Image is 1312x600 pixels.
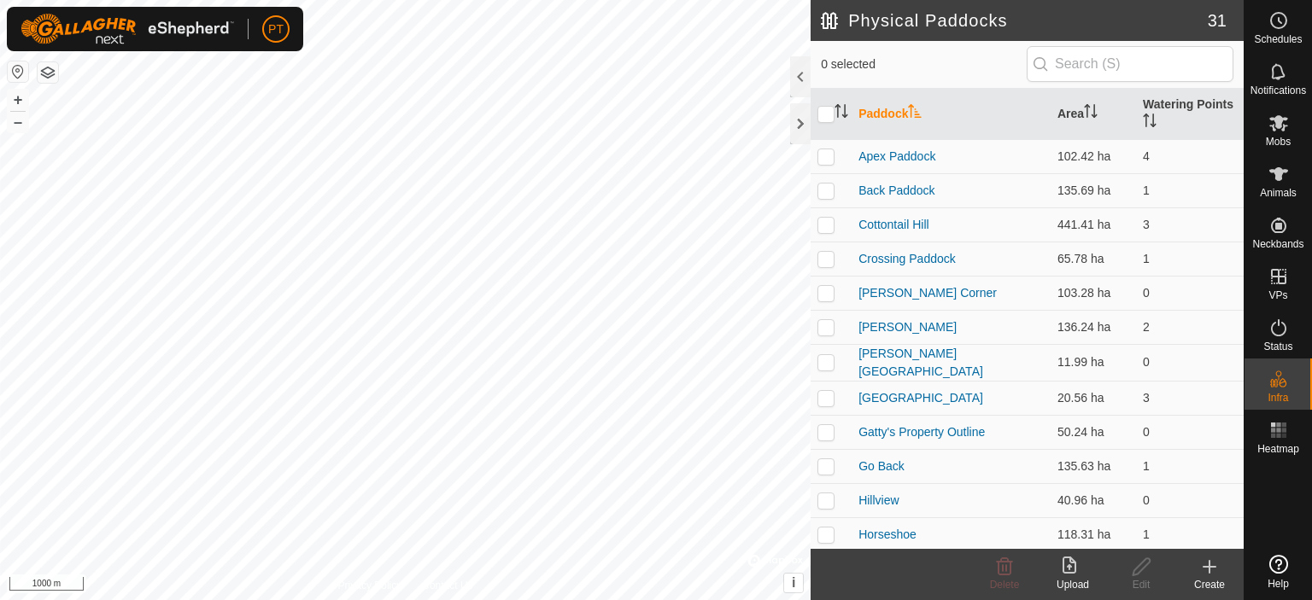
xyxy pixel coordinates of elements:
th: Paddock [852,89,1051,140]
span: Notifications [1250,85,1306,96]
td: 3 [1136,207,1244,242]
td: 65.78 ha [1051,242,1136,276]
span: Delete [990,579,1020,591]
span: 0 selected [821,55,1027,73]
input: Search (S) [1027,46,1233,82]
td: 1 [1136,242,1244,276]
a: Back Paddock [858,183,935,197]
button: Reset Map [8,61,28,82]
td: 3 [1136,381,1244,415]
a: Cottontail Hill [858,218,928,231]
td: 1 [1136,517,1244,551]
span: Animals [1260,188,1297,198]
td: 0 [1136,415,1244,449]
a: Privacy Policy [338,578,402,593]
span: i [792,575,795,590]
button: + [8,90,28,110]
span: Mobs [1266,137,1291,147]
a: Horseshoe [858,527,917,541]
td: 20.56 ha [1051,381,1136,415]
a: [GEOGRAPHIC_DATA] [858,391,983,405]
td: 40.96 ha [1051,483,1136,517]
span: PT [268,20,284,38]
td: 50.24 ha [1051,415,1136,449]
td: 118.31 ha [1051,517,1136,551]
td: 441.41 ha [1051,207,1136,242]
a: [PERSON_NAME] Corner [858,286,997,300]
th: Watering Points [1136,89,1244,140]
td: 11.99 ha [1051,344,1136,381]
td: 0 [1136,276,1244,310]
td: 135.69 ha [1051,173,1136,207]
a: Contact Us [422,578,472,593]
td: 1 [1136,173,1244,207]
td: 2 [1136,310,1244,344]
a: Apex Paddock [858,149,935,163]
a: Go Back [858,459,905,473]
span: Infra [1268,393,1288,403]
p-sorticon: Activate to sort [1084,107,1098,120]
a: [PERSON_NAME][GEOGRAPHIC_DATA] [858,347,983,378]
a: Hillview [858,493,899,507]
td: 0 [1136,344,1244,381]
p-sorticon: Activate to sort [908,107,922,120]
h2: Physical Paddocks [821,10,1208,31]
span: Help [1268,579,1289,589]
th: Area [1051,89,1136,140]
a: Help [1245,548,1312,596]
td: 103.28 ha [1051,276,1136,310]
p-sorticon: Activate to sort [835,107,848,120]
td: 4 [1136,139,1244,173]
td: 1 [1136,449,1244,483]
div: Upload [1039,577,1107,592]
div: Edit [1107,577,1175,592]
span: Heatmap [1257,444,1299,454]
p-sorticon: Activate to sort [1143,116,1157,130]
td: 102.42 ha [1051,139,1136,173]
button: – [8,112,28,132]
td: 136.24 ha [1051,310,1136,344]
span: 31 [1208,8,1227,33]
td: 135.63 ha [1051,449,1136,483]
span: Schedules [1254,34,1302,44]
td: 0 [1136,483,1244,517]
button: Map Layers [38,62,58,83]
button: i [784,574,803,592]
span: Neckbands [1252,239,1303,249]
img: Gallagher Logo [20,14,234,44]
span: VPs [1268,290,1287,300]
a: Crossing Paddock [858,252,956,265]
span: Status [1263,341,1292,352]
a: Gatty's Property Outline [858,425,985,439]
a: [PERSON_NAME] [858,320,957,334]
div: Create [1175,577,1244,592]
